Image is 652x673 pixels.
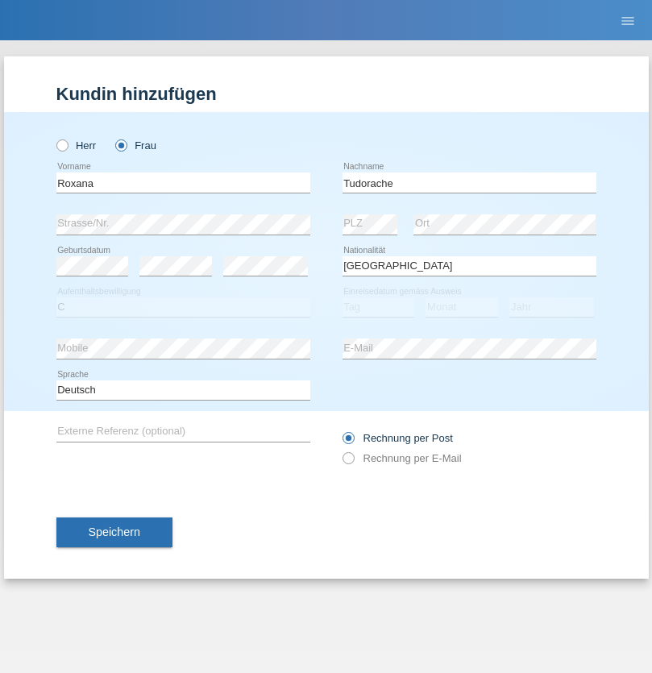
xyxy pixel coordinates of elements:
h1: Kundin hinzufügen [56,84,596,104]
input: Rechnung per E-Mail [343,452,353,472]
i: menu [620,13,636,29]
label: Rechnung per E-Mail [343,452,462,464]
label: Frau [115,139,156,152]
input: Herr [56,139,67,150]
span: Speichern [89,526,140,538]
input: Frau [115,139,126,150]
label: Herr [56,139,97,152]
button: Speichern [56,517,172,548]
a: menu [612,15,644,25]
label: Rechnung per Post [343,432,453,444]
input: Rechnung per Post [343,432,353,452]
